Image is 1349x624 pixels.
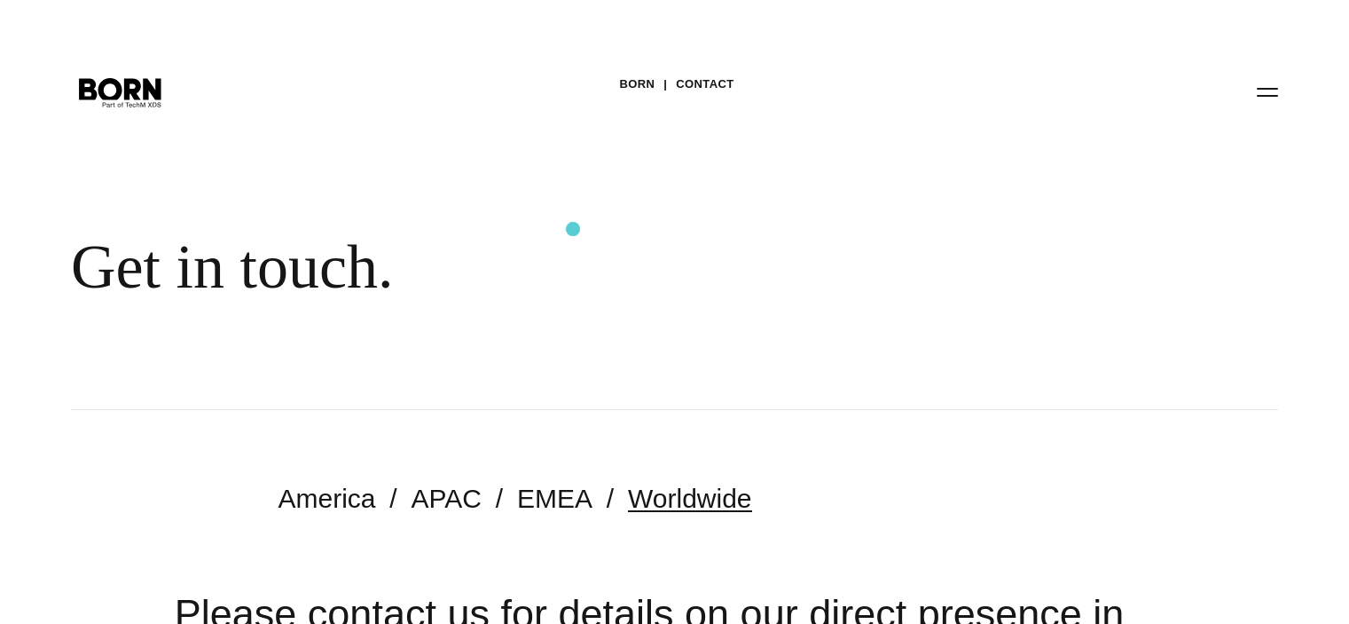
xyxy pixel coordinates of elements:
[517,484,592,513] a: EMEA
[278,484,376,513] a: America
[71,231,1082,304] div: Get in touch.
[1246,73,1289,110] button: Open
[412,484,482,513] a: APAC
[676,71,733,98] a: Contact
[619,71,655,98] a: BORN
[628,484,752,513] a: Worldwide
